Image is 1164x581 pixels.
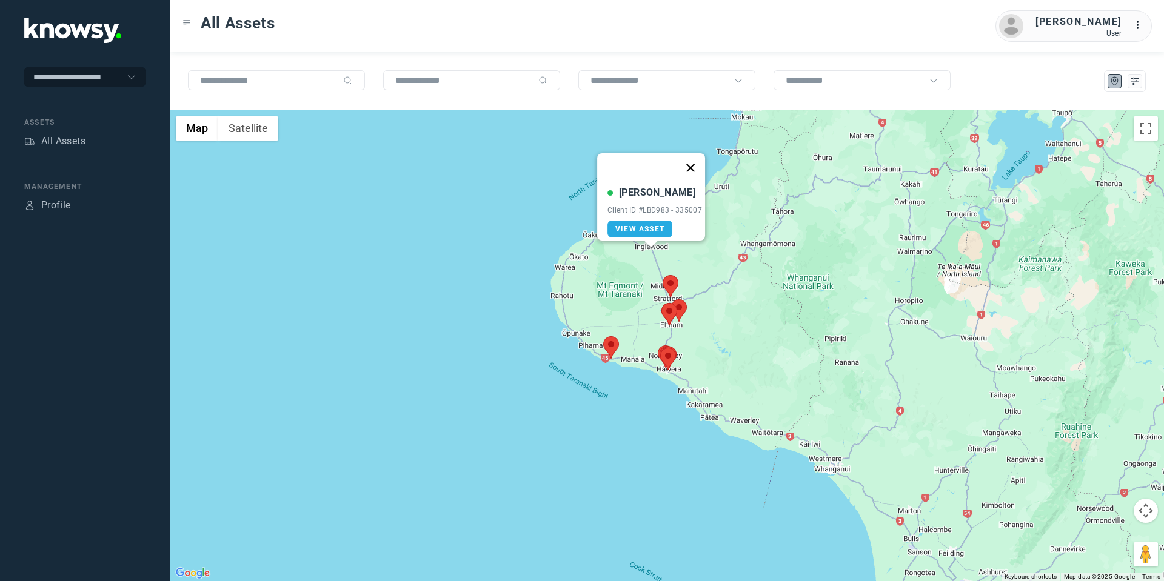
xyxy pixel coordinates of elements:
div: Assets [24,136,35,147]
button: Show satellite imagery [218,116,278,141]
button: Toggle fullscreen view [1134,116,1158,141]
span: Map data ©2025 Google [1064,573,1135,580]
div: Profile [24,200,35,211]
div: Search [538,76,548,85]
button: Drag Pegman onto the map to open Street View [1134,542,1158,566]
div: Management [24,181,145,192]
a: Open this area in Google Maps (opens a new window) [173,565,213,581]
a: AssetsAll Assets [24,134,85,148]
div: Profile [41,198,71,213]
div: Map [1109,76,1120,87]
div: : [1134,18,1148,35]
button: Keyboard shortcuts [1005,573,1057,581]
button: Map camera controls [1134,499,1158,523]
span: All Assets [201,12,275,34]
div: [PERSON_NAME] [1035,15,1122,29]
div: Toggle Menu [182,19,191,27]
div: Search [343,76,353,85]
button: Close [676,153,705,182]
tspan: ... [1134,21,1146,30]
div: User [1035,29,1122,38]
div: : [1134,18,1148,33]
div: List [1129,76,1140,87]
a: Terms (opens in new tab) [1142,573,1160,580]
img: Application Logo [24,18,121,43]
img: Google [173,565,213,581]
div: [PERSON_NAME] [619,185,695,200]
div: Assets [24,117,145,128]
div: All Assets [41,134,85,148]
div: Client ID #LBD983 - 335007 [607,206,702,214]
img: avatar.png [999,14,1023,38]
button: Show street map [176,116,218,141]
a: ProfileProfile [24,198,71,213]
a: View Asset [607,221,672,237]
span: View Asset [615,225,664,233]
